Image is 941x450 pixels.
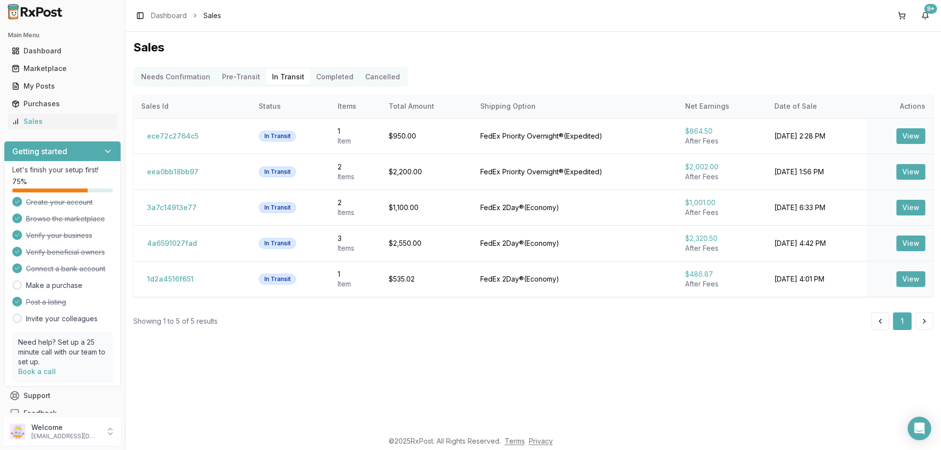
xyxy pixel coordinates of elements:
div: [DATE] 4:42 PM [774,238,859,248]
div: Open Intercom Messenger [908,417,931,440]
span: Verify beneficial owners [26,247,105,257]
button: View [896,128,925,144]
div: Item s [338,243,373,253]
div: FedEx 2Day® ( Economy ) [480,203,670,213]
div: $950.00 [389,131,464,141]
div: 2 [338,162,373,172]
img: RxPost Logo [4,4,67,20]
p: Need help? Set up a 25 minute call with our team to set up. [18,337,107,367]
div: 1 [338,269,373,279]
div: In Transit [259,238,296,249]
span: Create your account [26,197,93,207]
div: FedEx 2Day® ( Economy ) [480,274,670,284]
div: After Fees [685,136,759,146]
div: After Fees [685,279,759,289]
div: FedEx 2Day® ( Economy ) [480,238,670,248]
div: In Transit [259,131,296,142]
th: Items [330,95,381,118]
div: Dashboard [12,46,113,56]
th: Sales Id [133,95,251,118]
div: 9+ [924,4,937,14]
button: Purchases [4,96,121,112]
div: In Transit [259,274,296,284]
div: $1,100.00 [389,203,464,213]
span: 75 % [12,177,27,187]
th: Date of Sale [767,95,867,118]
button: Needs Confirmation [135,69,216,85]
button: Dashboard [4,43,121,59]
a: Terms [505,437,525,445]
div: Item [338,136,373,146]
div: 1 [338,126,373,136]
div: FedEx Priority Overnight® ( Expedited ) [480,167,670,177]
div: In Transit [259,202,296,213]
a: Privacy [529,437,553,445]
div: Showing 1 to 5 of 5 results [133,316,218,326]
div: $2,320.50 [685,234,759,243]
button: 1d2a4516f651 [141,271,199,287]
div: [DATE] 4:01 PM [774,274,859,284]
nav: breadcrumb [151,11,221,21]
div: [DATE] 6:33 PM [774,203,859,213]
div: Marketplace [12,64,113,73]
div: $486.87 [685,269,759,279]
div: $535.02 [389,274,464,284]
h3: Getting started [12,145,67,157]
div: My Posts [12,81,113,91]
div: Purchases [12,99,113,109]
h2: Main Menu [8,31,117,39]
button: View [896,164,925,180]
a: Book a call [18,367,56,376]
button: In Transit [266,69,310,85]
p: [EMAIL_ADDRESS][DOMAIN_NAME] [31,432,99,440]
button: Sales [4,114,121,129]
a: Purchases [8,95,117,113]
button: Cancelled [359,69,406,85]
button: Marketplace [4,61,121,76]
span: Post a listing [26,297,66,307]
a: My Posts [8,77,117,95]
button: Feedback [4,404,121,422]
div: [DATE] 2:28 PM [774,131,859,141]
div: After Fees [685,208,759,217]
div: $864.50 [685,126,759,136]
div: $1,001.00 [685,198,759,208]
div: Sales [12,117,113,126]
th: Actions [867,95,933,118]
div: In Transit [259,166,296,177]
a: Make a purchase [26,281,82,290]
button: 3a7c14913e77 [141,200,202,215]
a: Sales [8,113,117,130]
div: $2,550.00 [389,238,464,248]
span: Connect a bank account [26,264,105,274]
h1: Sales [133,40,933,55]
button: Support [4,387,121,404]
button: View [896,271,925,287]
a: Invite your colleagues [26,314,98,324]
div: FedEx Priority Overnight® ( Expedited ) [480,131,670,141]
button: Completed [310,69,359,85]
a: Dashboard [151,11,187,21]
button: 9+ [917,8,933,24]
th: Shipping Option [472,95,678,118]
div: After Fees [685,243,759,253]
div: $2,200.00 [389,167,464,177]
button: Pre-Transit [216,69,266,85]
button: 1 [893,312,912,330]
div: $2,002.00 [685,162,759,172]
p: Let's finish your setup first! [12,165,113,175]
span: Feedback [24,408,57,418]
button: View [896,236,925,251]
button: 4a6591027fad [141,236,203,251]
th: Total Amount [381,95,472,118]
div: After Fees [685,172,759,182]
span: Verify your business [26,231,92,240]
div: 3 [338,234,373,243]
div: Item s [338,172,373,182]
span: Sales [203,11,221,21]
div: [DATE] 1:56 PM [774,167,859,177]
button: View [896,200,925,215]
button: My Posts [4,78,121,94]
div: 2 [338,198,373,208]
th: Net Earnings [677,95,767,118]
